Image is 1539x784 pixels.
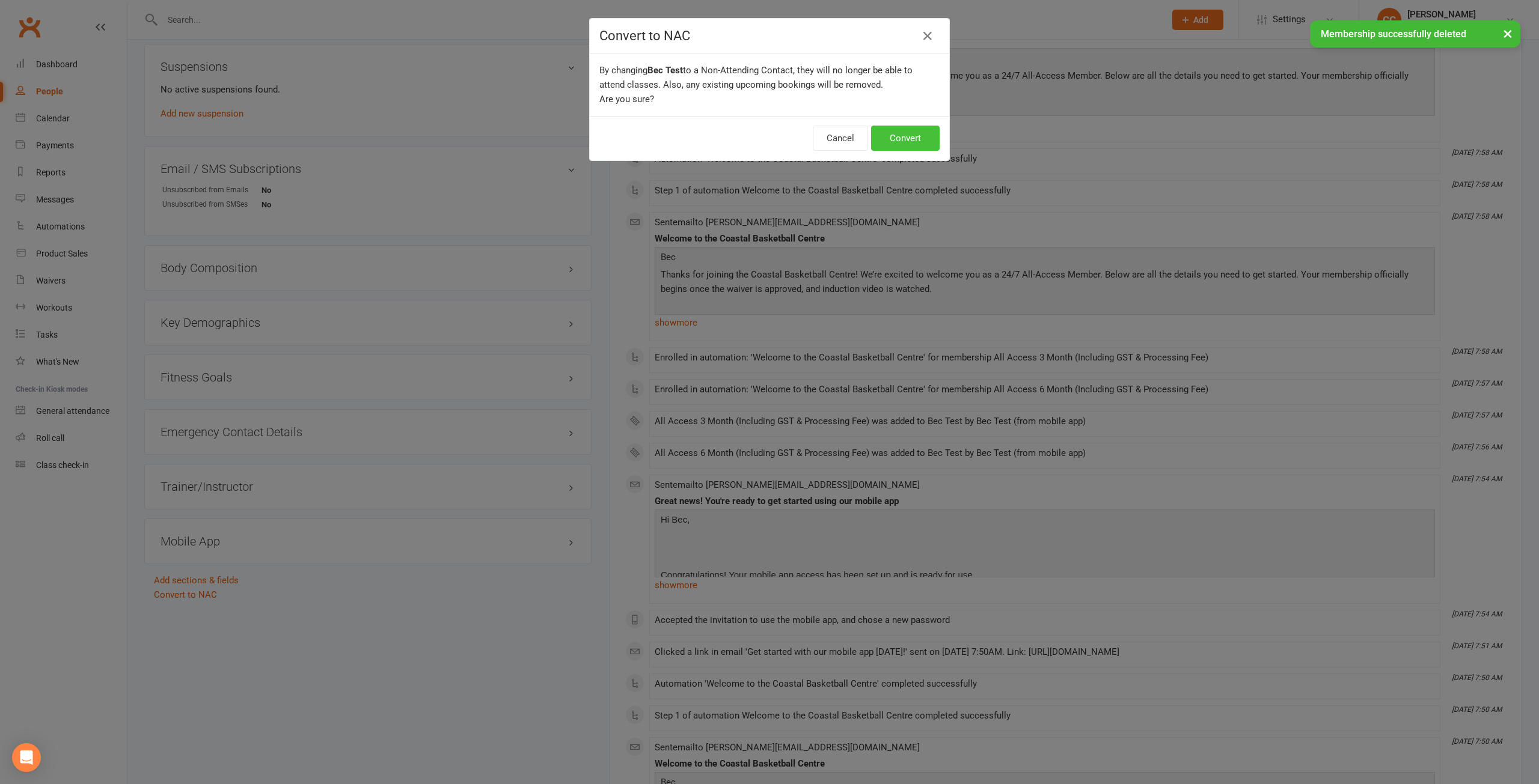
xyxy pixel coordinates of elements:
b: Bec Test [647,65,683,76]
div: By changing to a Non-Attending Contact, they will no longer be able to attend classes. Also, any ... [590,53,949,116]
div: Open Intercom Messenger [12,743,41,772]
button: Cancel [813,126,868,151]
button: Convert [871,126,940,151]
div: Membership successfully deleted [1310,20,1520,47]
button: × [1497,20,1519,46]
